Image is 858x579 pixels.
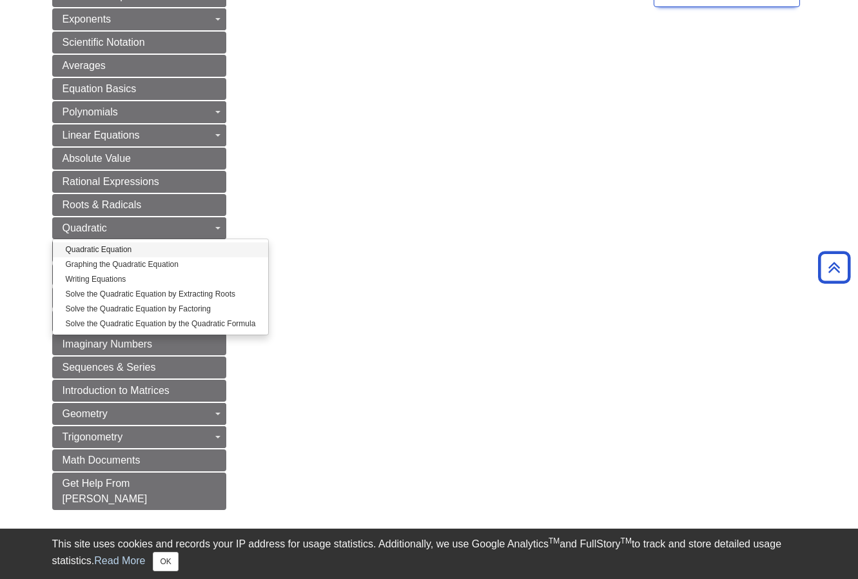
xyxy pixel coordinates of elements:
span: Get Help From [PERSON_NAME] [63,478,148,504]
a: Solve the Quadratic Equation by Extracting Roots [53,287,269,302]
span: Imaginary Numbers [63,339,153,349]
span: Geometry [63,408,108,419]
a: Equation Basics [52,78,226,100]
span: Sequences & Series [63,362,156,373]
a: Solve the Quadratic Equation by Factoring [53,302,269,317]
a: Trigonometry [52,426,226,448]
span: Trigonometry [63,431,123,442]
div: This site uses cookies and records your IP address for usage statistics. Additionally, we use Goo... [52,536,806,571]
span: Linear Equations [63,130,140,141]
a: Exponents [52,8,226,30]
a: Back to Top [814,259,855,276]
sup: TM [621,536,632,545]
a: Linear Equations [52,124,226,146]
a: Quadratic [52,217,226,239]
a: Solve the Quadratic Equation by the Quadratic Formula [53,317,269,331]
a: Absolute Value [52,148,226,170]
span: Equation Basics [63,83,137,94]
span: Roots & Radicals [63,199,142,210]
a: Sequences & Series [52,357,226,378]
a: Get Help From [PERSON_NAME] [52,473,226,510]
span: Introduction to Matrices [63,385,170,396]
a: Graphing the Quadratic Equation [53,257,269,272]
span: Math Documents [63,455,141,466]
button: Close [153,552,178,571]
a: Scientific Notation [52,32,226,54]
a: Polynomials [52,101,226,123]
span: Scientific Notation [63,37,145,48]
a: Math Documents [52,449,226,471]
sup: TM [549,536,560,545]
a: Quadratic Equation [53,242,269,257]
a: Averages [52,55,226,77]
a: Imaginary Numbers [52,333,226,355]
a: Introduction to Matrices [52,380,226,402]
a: Writing Equations [53,272,269,287]
span: Averages [63,60,106,71]
a: Read More [94,555,145,566]
span: Absolute Value [63,153,131,164]
span: Rational Expressions [63,176,159,187]
a: Roots & Radicals [52,194,226,216]
a: Rational Expressions [52,171,226,193]
a: Geometry [52,403,226,425]
span: Polynomials [63,106,118,117]
span: Quadratic [63,222,107,233]
span: Exponents [63,14,112,25]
